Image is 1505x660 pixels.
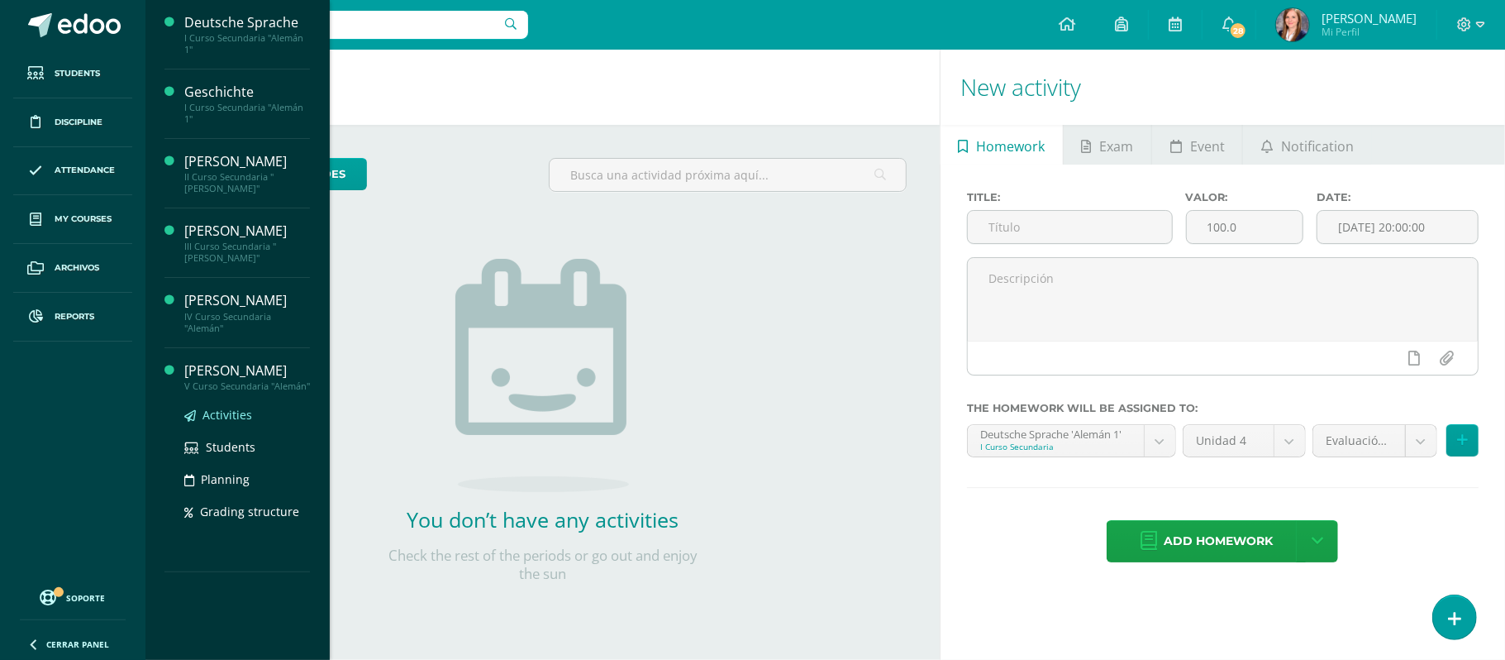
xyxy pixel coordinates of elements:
[1152,125,1242,165] a: Event
[184,291,310,310] div: [PERSON_NAME]
[1190,127,1225,166] span: Event
[1322,25,1417,39] span: Mi Perfil
[977,127,1045,166] span: Homework
[967,191,1173,203] label: Title:
[1186,191,1304,203] label: Valor:
[165,50,920,125] h1: Activities
[184,222,310,241] div: [PERSON_NAME]
[968,211,1172,243] input: Título
[55,213,112,226] span: My courses
[184,361,310,380] div: [PERSON_NAME]
[202,407,252,423] span: Activities
[13,195,132,244] a: My courses
[184,311,310,334] div: IV Curso Secundaria "Alemán"
[13,98,132,147] a: Discipline
[1276,8,1309,41] img: 30b41a60147bfd045cc6c38be83b16e6.png
[184,361,310,392] a: [PERSON_NAME]V Curso Secundaria "Alemán"
[13,293,132,342] a: Reports
[455,259,629,492] img: no_activities.png
[1064,125,1151,165] a: Exam
[184,241,310,264] div: III Curso Secundaria "[PERSON_NAME]"
[55,164,115,177] span: Attendance
[184,291,310,333] a: [PERSON_NAME]IV Curso Secundaria "Alemán"
[184,102,310,125] div: I Curso Secundaria "Alemán 1"
[968,425,1175,457] a: Deutsche Sprache 'Alemán 1'I Curso Secundaria
[184,171,310,194] div: II Curso Secundaria "[PERSON_NAME]"
[967,402,1479,414] label: The homework will be assigned to:
[46,638,109,650] span: Cerrar panel
[550,159,905,191] input: Busca una actividad próxima aquí...
[55,310,94,323] span: Reports
[184,380,310,392] div: V Curso Secundaria "Alemán"
[980,425,1131,441] div: Deutsche Sprache 'Alemán 1'
[67,592,106,604] span: Soporte
[1322,10,1417,26] span: [PERSON_NAME]
[184,152,310,171] div: [PERSON_NAME]
[184,13,310,32] div: Deutsche Sprache
[1229,22,1247,40] span: 28
[206,439,255,455] span: Students
[13,147,132,196] a: Attendance
[156,11,528,39] input: Search a user…
[184,405,310,424] a: Activities
[55,67,100,80] span: Students
[1317,191,1479,203] label: Date:
[1243,125,1371,165] a: Notification
[941,125,1063,165] a: Homework
[1196,425,1261,457] span: Unidad 4
[1187,211,1303,243] input: Puntos máximos
[1281,127,1354,166] span: Notification
[13,244,132,293] a: Archivos
[184,83,310,125] a: GeschichteI Curso Secundaria "Alemán 1"
[1164,521,1273,562] span: Add homework
[960,50,1485,125] h1: New activity
[184,32,310,55] div: I Curso Secundaria "Alemán 1"
[377,547,707,583] p: Check the rest of the periods or go out and enjoy the sun
[55,116,102,129] span: Discipline
[184,152,310,194] a: [PERSON_NAME]II Curso Secundaria "[PERSON_NAME]"
[1100,127,1134,166] span: Exam
[184,13,310,55] a: Deutsche SpracheI Curso Secundaria "Alemán 1"
[184,222,310,264] a: [PERSON_NAME]III Curso Secundaria "[PERSON_NAME]"
[184,502,310,521] a: Grading structure
[980,441,1131,452] div: I Curso Secundaria
[184,438,310,457] a: Students
[201,471,250,487] span: Planning
[1184,425,1305,457] a: Unidad 4
[184,83,310,102] div: Geschichte
[1313,425,1436,457] a: Evaluación bimestral / Abschlussprüfung vom Bimester (30.0%)
[377,505,707,533] h2: You don’t have any activities
[20,586,126,608] a: Soporte
[1317,211,1478,243] input: Fecha de entrega
[200,504,299,519] span: Grading structure
[184,470,310,489] a: Planning
[55,261,99,275] span: Archivos
[13,50,132,98] a: Students
[1326,425,1393,457] span: Evaluación bimestral / Abschlussprüfung vom Bimester (30.0%)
